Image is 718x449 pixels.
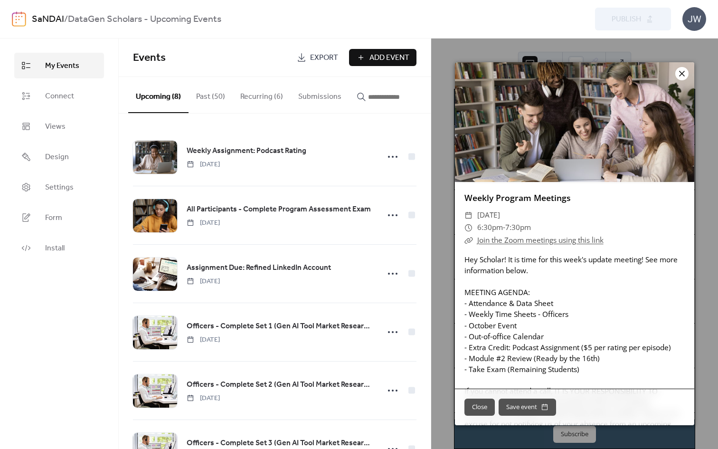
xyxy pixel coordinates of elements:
span: [DATE] [187,218,220,228]
span: Settings [45,182,74,193]
a: Officers - Complete Set 2 (Gen AI Tool Market Research Micro-job) [187,379,374,391]
img: logo [12,11,26,27]
a: Weekly Assignment: Podcast Rating [187,145,306,157]
span: Add Event [369,52,409,64]
span: Events [133,48,166,68]
a: Views [14,114,104,139]
button: Close [464,399,495,416]
div: JW [682,7,706,31]
a: Settings [14,174,104,200]
button: Recurring (6) [233,77,291,112]
a: Join the Zoom meetings using this link [477,235,604,245]
a: Officers - Complete Set 1 (Gen AI Tool Market Research Micro-job) [187,320,374,333]
a: Form [14,205,104,230]
button: Past (50) [189,77,233,112]
a: Weekly Program Meetings [464,192,571,203]
span: All Participants - Complete Program Assessment Exam [187,204,371,215]
span: My Events [45,60,79,72]
a: SaNDAI [32,10,64,29]
span: Views [45,121,66,133]
span: Export [310,52,338,64]
span: [DATE] [187,160,220,170]
button: Add Event [349,49,416,66]
span: 7:30pm [505,222,531,232]
a: My Events [14,53,104,78]
span: Officers - Complete Set 2 (Gen AI Tool Market Research Micro-job) [187,379,374,391]
a: Assignment Due: Refined LinkedIn Account [187,262,331,274]
div: ​ [464,221,473,234]
span: [DATE] [187,335,220,345]
button: Submissions [291,77,349,112]
a: Connect [14,83,104,109]
a: Install [14,235,104,261]
b: DataGen Scholars - Upcoming Events [68,10,221,29]
span: Officers - Complete Set 3 (Gen AI Tool Market Research Micro-job) [187,438,374,449]
button: Upcoming (8) [128,77,189,113]
a: Export [290,49,345,66]
a: Design [14,144,104,170]
span: - [503,222,505,232]
span: Design [45,152,69,163]
div: ​ [464,209,473,221]
span: [DATE] [187,393,220,403]
b: / [64,10,68,29]
div: ​ [464,234,473,247]
span: [DATE] [187,277,220,287]
a: All Participants - Complete Program Assessment Exam [187,203,371,216]
button: Save event [499,399,556,416]
span: Connect [45,91,74,102]
span: [DATE] [477,209,500,221]
span: Install [45,243,65,254]
span: 6:30pm [477,222,503,232]
span: Officers - Complete Set 1 (Gen AI Tool Market Research Micro-job) [187,321,374,332]
span: Form [45,212,62,224]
